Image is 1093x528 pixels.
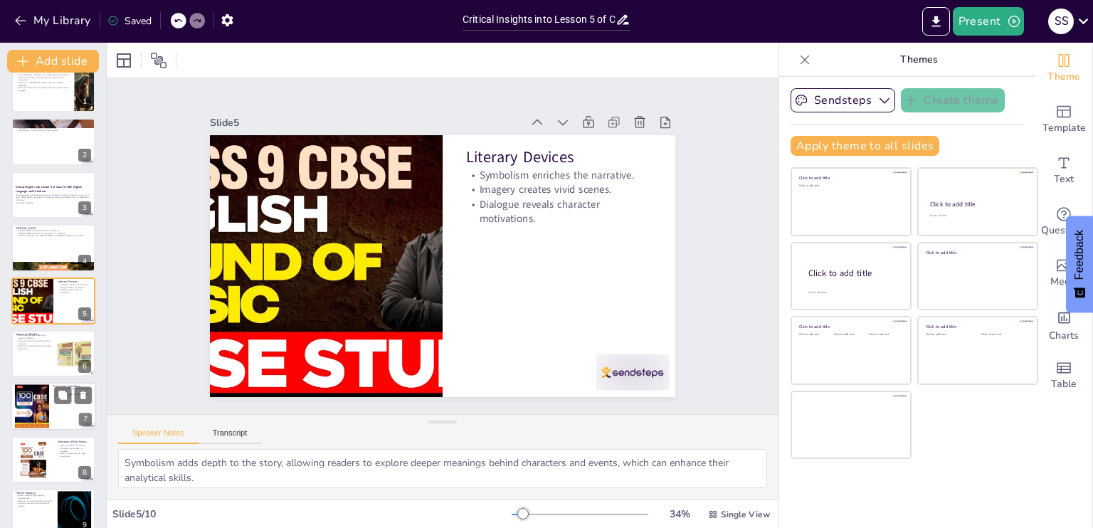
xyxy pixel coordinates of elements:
button: Transcript [199,428,262,444]
div: S S [1048,9,1074,34]
strong: Critical Insights into Lesson 5 of Class 9 CBSE English Language and Literature [16,185,82,193]
p: Literary Devices [476,285,536,472]
div: Slide 5 [541,43,619,351]
div: Click to add text [799,184,901,188]
div: 7 [79,413,92,426]
input: Insert title [463,9,616,30]
p: The moral of the lesson encourages personal growth through struggles. [16,87,70,92]
span: Text [1054,171,1074,187]
div: Change the overall theme [1035,43,1092,94]
div: 8 [78,466,91,479]
div: Add charts and graphs [1035,299,1092,350]
button: Add slide [7,50,99,73]
div: Click to add text [799,333,831,337]
div: Click to add body [808,291,898,295]
div: Add ready made slides [1035,94,1092,145]
button: My Library [11,9,97,32]
span: Table [1051,376,1077,392]
p: Characters are complex and relatable. [58,447,91,452]
p: Lesson 5 emphasizes resilience as a central theme. [16,71,70,74]
button: Sendsteps [791,88,895,112]
span: Theme [1047,69,1080,85]
div: 6 [11,330,95,377]
p: Encourage discussions around further reading. [16,502,53,507]
p: The lesson conveys a message about the importance of perseverance. [16,76,70,81]
p: Key Themes [16,120,91,125]
div: Click to add title [808,268,899,280]
div: Click to add text [869,333,901,337]
p: Lesson 5 features characters who undergo significant growth. [16,73,70,76]
button: S S [1048,7,1074,36]
p: Resources can provide additional insights. [16,500,53,502]
p: Critical thinking is fostered through the narrative. [16,339,53,344]
div: 5 [11,278,95,324]
textarea: Symbolism adds depth to the story, allowing readers to explore deeper meanings behind characters ... [118,449,767,488]
p: Further Reading [16,491,53,495]
div: Click to add title [926,324,1028,329]
div: Add images, graphics, shapes or video [1035,248,1092,299]
div: 2 [11,118,95,165]
span: Questions [1041,223,1087,238]
div: Layout [112,49,135,72]
button: Export to PowerPoint [922,7,950,36]
button: Feedback - Show survey [1066,216,1093,312]
div: Click to add title [930,200,1025,208]
span: Feedback [1073,230,1086,280]
div: 4 [11,224,95,271]
p: [MEDICAL_DATA] [16,226,91,231]
div: Click to add text [834,333,866,337]
p: [PERSON_NAME] embodies the theme of resilience. [16,230,91,233]
div: 4 [78,255,91,268]
p: The events in [GEOGRAPHIC_DATA] 5 illustrate real-life challenges. [16,81,70,86]
button: Delete Slide [75,387,92,404]
p: [PERSON_NAME] represents the importance of friendship. [16,232,91,235]
div: 1 [11,65,95,112]
p: How do the characters evolve throughout the lesson? [53,388,92,393]
p: This presentation will explore key themes, characters, and literary devices in Lesson 5 of Class ... [16,194,91,201]
span: Media [1050,274,1078,290]
div: Click to add text [981,333,1026,337]
p: Imagery creates vivid scenes. [58,285,91,288]
div: Slide 5 / 10 [112,507,512,521]
p: Explore related texts for deeper understanding. [16,495,53,500]
p: Literary Devices [58,279,91,283]
p: Dialogue reveals character motivations. [419,273,486,461]
div: Add text boxes [1035,145,1092,196]
div: Get real-time input from your audience [1035,196,1092,248]
div: 34 % [662,507,697,521]
div: 7 [11,383,96,431]
div: 3 [11,171,95,218]
p: Summary of Key Points [58,439,91,443]
p: Discussion Questions [53,384,92,389]
div: 1 [78,95,91,108]
div: Click to add title [926,249,1028,255]
div: 8 [11,436,95,483]
p: The power of friendship plays a significant role. [16,126,91,129]
p: Generated with [URL] [16,201,91,204]
p: Self-discovery is a crucial aspect of the narrative. [16,129,91,132]
p: Lesson 5 presents rich themes. [58,444,91,447]
p: Themes [816,43,1021,77]
div: 5 [78,307,91,320]
p: Symbolism enriches the narrative. [58,283,91,286]
p: Symbolism enriches the narrative. [462,283,514,468]
div: 3 [78,201,91,214]
div: Click to add title [799,175,901,181]
div: Click to add title [799,324,901,329]
div: Add a table [1035,350,1092,401]
button: Present [953,7,1024,36]
span: Template [1042,120,1086,136]
p: Literary devices enhance reader engagement. [58,452,91,457]
p: The lesson promotes reflection on personal challenges. [16,334,53,339]
p: Dialogue reveals character motivations. [58,288,91,293]
span: Position [150,52,167,69]
div: 6 [78,360,91,373]
div: Click to add text [929,214,1024,218]
button: Speaker Notes [118,428,199,444]
button: Apply theme to all slides [791,136,939,156]
div: 2 [78,149,91,162]
p: What messages does the author convey through the plot? [53,393,92,398]
p: Impact on Readers [16,332,53,337]
span: Single View [721,509,770,520]
span: Charts [1049,328,1079,344]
